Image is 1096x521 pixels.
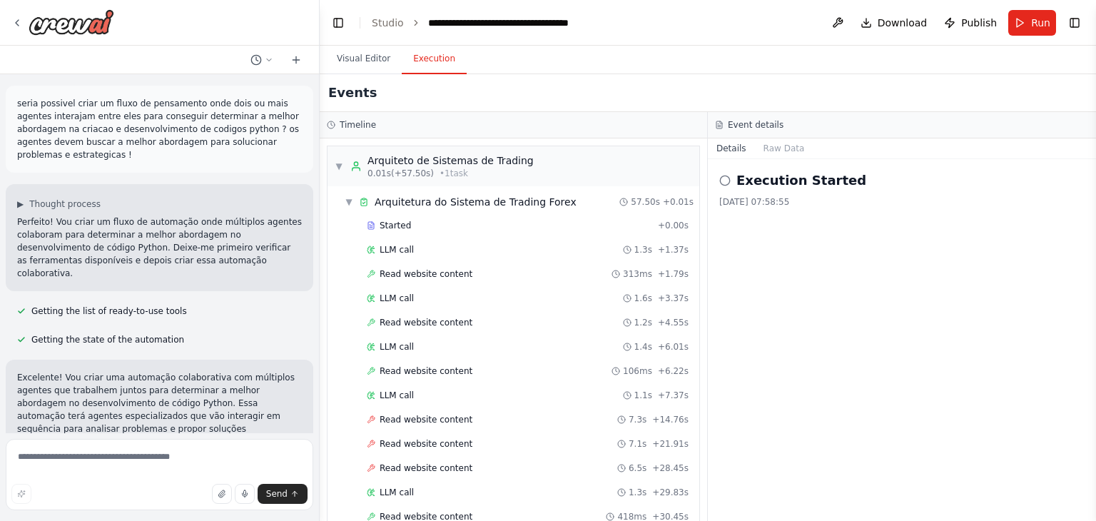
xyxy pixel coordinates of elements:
span: LLM call [380,341,414,353]
span: + 28.45s [652,462,689,474]
span: 313ms [623,268,652,280]
span: 1.3s [634,244,652,256]
nav: breadcrumb [372,16,569,30]
span: LLM call [380,487,414,498]
span: Send [266,488,288,500]
button: Upload files [212,484,232,504]
button: ▶Thought process [17,198,101,210]
span: + 14.76s [652,414,689,425]
span: LLM call [380,293,414,304]
button: Execution [402,44,467,74]
button: Details [708,138,755,158]
span: Run [1031,16,1050,30]
span: Read website content [380,317,472,328]
h3: Timeline [340,119,376,131]
p: Perfeito! Vou criar um fluxo de automação onde múltiplos agentes colaboram para determinar a melh... [17,216,302,280]
span: 1.4s [634,341,652,353]
span: + 21.91s [652,438,689,450]
span: 7.3s [629,414,646,425]
span: + 7.37s [658,390,689,401]
button: Publish [938,10,1003,36]
h2: Events [328,83,377,103]
span: 1.3s [629,487,646,498]
span: ▶ [17,198,24,210]
span: + 3.37s [658,293,689,304]
span: Getting the state of the automation [31,334,184,345]
h2: Execution Started [736,171,866,191]
button: Click to speak your automation idea [235,484,255,504]
span: + 6.22s [658,365,689,377]
span: Download [878,16,928,30]
span: Thought process [29,198,101,210]
img: Logo [29,9,114,35]
span: Read website content [380,268,472,280]
span: + 1.37s [658,244,689,256]
div: Arquiteto de Sistemas de Trading [367,153,534,168]
span: Read website content [380,438,472,450]
p: seria possivel criar um fluxo de pensamento onde dois ou mais agentes interajam entre eles para c... [17,97,302,161]
span: + 4.55s [658,317,689,328]
span: 0.01s (+57.50s) [367,168,434,179]
button: Switch to previous chat [245,51,279,69]
button: Hide left sidebar [328,13,348,33]
span: 1.2s [634,317,652,328]
span: Started [380,220,411,231]
span: 6.5s [629,462,646,474]
span: Read website content [380,414,472,425]
span: Arquitetura do Sistema de Trading Forex [375,195,577,209]
button: Download [855,10,933,36]
button: Send [258,484,308,504]
span: Publish [961,16,997,30]
span: 106ms [623,365,652,377]
span: LLM call [380,244,414,256]
span: + 6.01s [658,341,689,353]
span: Read website content [380,365,472,377]
span: 1.6s [634,293,652,304]
span: ▼ [335,161,343,172]
span: 1.1s [634,390,652,401]
button: Run [1008,10,1056,36]
a: Studio [372,17,404,29]
button: Raw Data [755,138,813,158]
div: [DATE] 07:58:55 [719,196,1085,208]
span: + 1.79s [658,268,689,280]
button: Improve this prompt [11,484,31,504]
span: 57.50s [631,196,660,208]
span: + 0.00s [658,220,689,231]
span: + 29.83s [652,487,689,498]
span: ▼ [345,196,353,208]
h3: Event details [728,119,783,131]
span: 7.1s [629,438,646,450]
span: • 1 task [440,168,468,179]
button: Visual Editor [325,44,402,74]
span: LLM call [380,390,414,401]
button: Start a new chat [285,51,308,69]
span: + 0.01s [663,196,694,208]
p: Excelente! Vou criar uma automação colaborativa com múltiplos agentes que trabalhem juntos para d... [17,371,302,448]
span: Read website content [380,462,472,474]
button: Show right sidebar [1065,13,1085,33]
span: Getting the list of ready-to-use tools [31,305,187,317]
